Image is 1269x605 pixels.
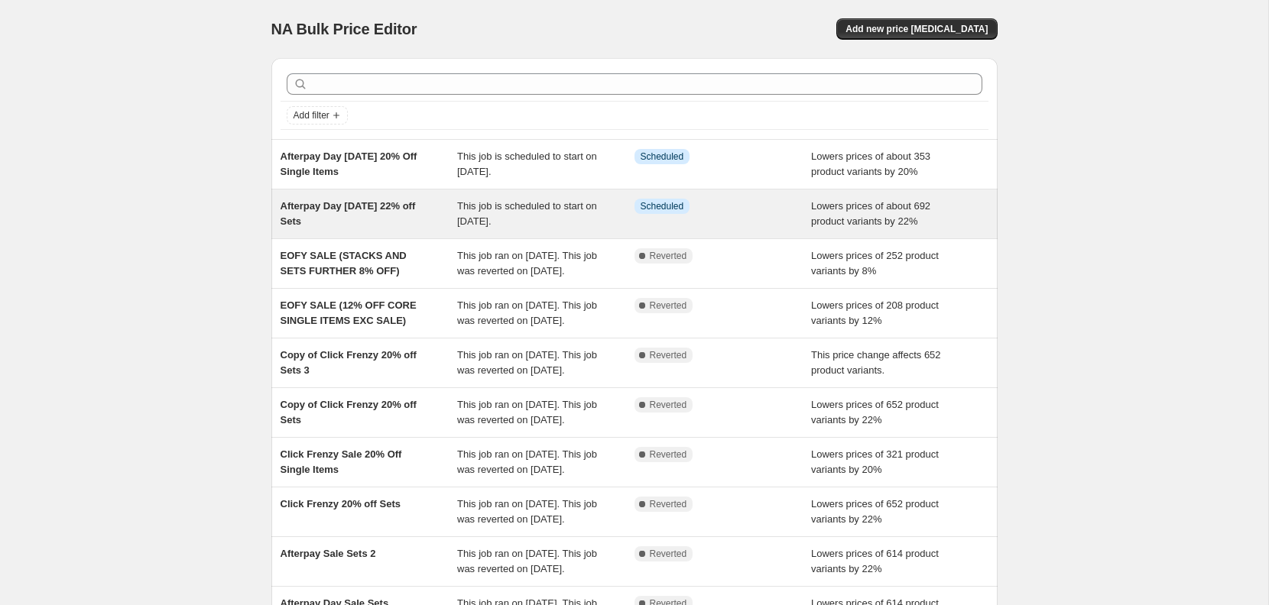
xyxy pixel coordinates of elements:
span: Afterpay Day [DATE] 22% off Sets [281,200,416,227]
span: Scheduled [641,150,684,163]
span: EOFY SALE (12% OFF CORE SINGLE ITEMS EXC SALE) [281,299,417,326]
span: This job ran on [DATE]. This job was reverted on [DATE]. [457,349,597,376]
span: This job ran on [DATE]. This job was reverted on [DATE]. [457,548,597,574]
span: Lowers prices of about 353 product variants by 20% [811,150,930,177]
span: Lowers prices of about 692 product variants by 22% [811,200,930,227]
span: Add new price [MEDICAL_DATA] [845,23,988,35]
span: Reverted [650,250,687,262]
span: Click Frenzy Sale 20% Off Single Items [281,448,402,475]
span: This job ran on [DATE]. This job was reverted on [DATE]. [457,250,597,277]
span: Copy of Click Frenzy 20% off Sets [281,399,417,425]
span: This job is scheduled to start on [DATE]. [457,150,597,177]
span: Copy of Click Frenzy 20% off Sets 3 [281,349,417,376]
span: Reverted [650,349,687,361]
button: Add filter [287,106,348,125]
span: This job ran on [DATE]. This job was reverted on [DATE]. [457,448,597,475]
span: This job ran on [DATE]. This job was reverted on [DATE]. [457,399,597,425]
span: Click Frenzy 20% off Sets [281,498,401,510]
button: Add new price [MEDICAL_DATA] [836,18,997,40]
span: Reverted [650,399,687,411]
span: Lowers prices of 652 product variants by 22% [811,498,939,525]
span: This job ran on [DATE]. This job was reverted on [DATE]. [457,498,597,525]
span: This job is scheduled to start on [DATE]. [457,200,597,227]
span: Afterpay Day [DATE] 20% Off Single Items [281,150,417,177]
span: Add filter [294,109,329,121]
span: Lowers prices of 652 product variants by 22% [811,399,939,425]
span: NA Bulk Price Editor [271,21,417,37]
span: Reverted [650,498,687,510]
span: Reverted [650,548,687,560]
span: Reverted [650,448,687,461]
span: Lowers prices of 321 product variants by 20% [811,448,939,475]
span: EOFY SALE (STACKS AND SETS FURTHER 8% OFF) [281,250,407,277]
span: This job ran on [DATE]. This job was reverted on [DATE]. [457,299,597,326]
span: Afterpay Sale Sets 2 [281,548,376,559]
span: Reverted [650,299,687,312]
span: Lowers prices of 208 product variants by 12% [811,299,939,326]
span: Lowers prices of 614 product variants by 22% [811,548,939,574]
span: This price change affects 652 product variants. [811,349,941,376]
span: Scheduled [641,200,684,212]
span: Lowers prices of 252 product variants by 8% [811,250,939,277]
